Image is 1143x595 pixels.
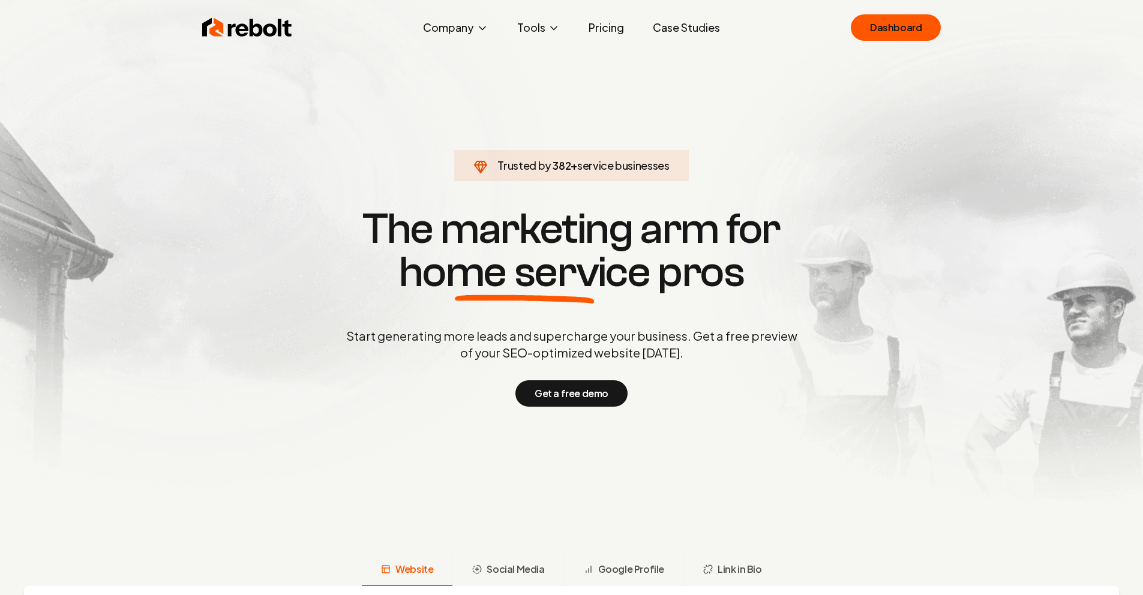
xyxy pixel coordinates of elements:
span: Google Profile [598,562,664,576]
button: Website [362,555,452,586]
button: Tools [508,16,569,40]
span: home service [399,251,650,294]
img: Rebolt Logo [202,16,292,40]
p: Start generating more leads and supercharge your business. Get a free preview of your SEO-optimiz... [344,327,800,361]
span: 382 [553,157,571,174]
button: Social Media [452,555,563,586]
h1: The marketing arm for pros [284,208,860,294]
button: Google Profile [564,555,683,586]
span: Trusted by [497,158,551,172]
button: Get a free demo [515,380,628,407]
a: Case Studies [643,16,730,40]
button: Company [413,16,498,40]
span: Social Media [487,562,544,576]
span: service businesses [577,158,670,172]
a: Dashboard [851,14,941,41]
button: Link in Bio [683,555,781,586]
a: Pricing [579,16,634,40]
span: Website [395,562,433,576]
span: Link in Bio [718,562,762,576]
span: + [571,158,577,172]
